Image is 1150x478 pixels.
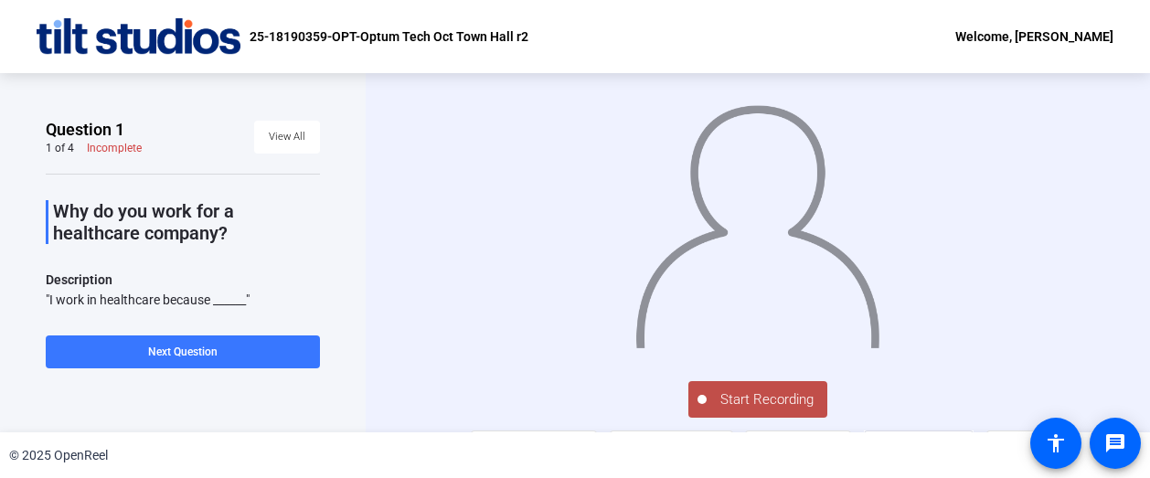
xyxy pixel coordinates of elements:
[250,26,528,48] p: 25-18190359-OPT-Optum Tech Oct Town Hall r2
[37,18,240,55] img: OpenReel logo
[46,119,124,141] span: Question 1
[471,430,597,463] button: Hide Overlay
[148,345,218,358] span: Next Question
[9,446,108,465] div: © 2025 OpenReel
[610,430,733,463] button: Flip Camera
[46,141,74,155] div: 1 of 4
[46,335,320,368] button: Next Question
[634,90,881,348] img: overlay
[46,269,320,291] p: Description
[53,200,320,244] p: Why do you work for a healthcare company?
[46,291,320,309] div: "I work in healthcare because ______"
[688,381,827,418] button: Start Recording
[1045,432,1067,454] mat-icon: accessibility
[1104,432,1126,454] mat-icon: message
[87,141,142,155] div: Incomplete
[269,123,305,151] span: View All
[745,430,851,463] button: Question
[707,389,827,410] span: Start Recording
[254,121,320,154] button: View All
[955,26,1113,48] div: Welcome, [PERSON_NAME]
